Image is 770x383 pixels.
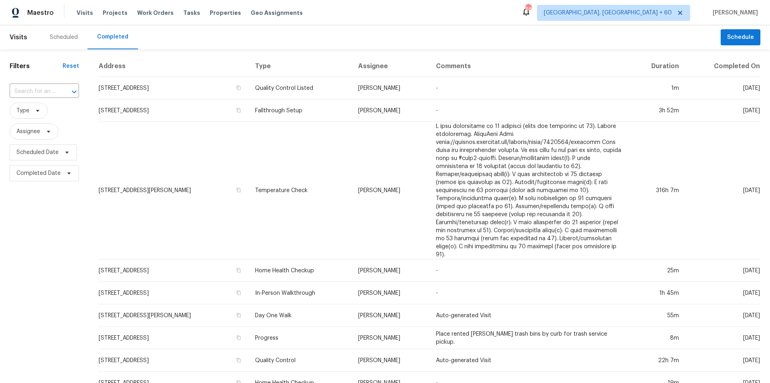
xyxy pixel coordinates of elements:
[685,259,760,282] td: [DATE]
[352,99,430,122] td: [PERSON_NAME]
[544,9,672,17] span: [GEOGRAPHIC_DATA], [GEOGRAPHIC_DATA] + 60
[98,56,249,77] th: Address
[685,99,760,122] td: [DATE]
[98,99,249,122] td: [STREET_ADDRESS]
[430,282,628,304] td: -
[98,122,249,259] td: [STREET_ADDRESS][PERSON_NAME]
[352,122,430,259] td: [PERSON_NAME]
[10,28,27,46] span: Visits
[628,122,685,259] td: 316h 7m
[709,9,758,17] span: [PERSON_NAME]
[628,99,685,122] td: 3h 52m
[352,77,430,99] td: [PERSON_NAME]
[525,5,531,13] div: 664
[98,282,249,304] td: [STREET_ADDRESS]
[235,312,242,319] button: Copy Address
[628,259,685,282] td: 25m
[430,327,628,349] td: Place rented [PERSON_NAME] trash bins by curb for trash service pickup.
[183,10,200,16] span: Tasks
[352,349,430,372] td: [PERSON_NAME]
[210,9,241,17] span: Properties
[10,85,57,98] input: Search for an address...
[235,186,242,194] button: Copy Address
[16,148,59,156] span: Scheduled Date
[235,334,242,341] button: Copy Address
[721,29,760,46] button: Schedule
[430,56,628,77] th: Comments
[98,259,249,282] td: [STREET_ADDRESS]
[137,9,174,17] span: Work Orders
[235,289,242,296] button: Copy Address
[430,259,628,282] td: -
[98,349,249,372] td: [STREET_ADDRESS]
[685,77,760,99] td: [DATE]
[352,282,430,304] td: [PERSON_NAME]
[430,122,628,259] td: L ipsu dolorsitame co 11 adipisci (elits doe temporinc ut 73). Labore etdoloremag. AliquAeni Admi...
[352,56,430,77] th: Assignee
[16,107,29,115] span: Type
[249,349,352,372] td: Quality Control
[235,107,242,114] button: Copy Address
[249,56,352,77] th: Type
[628,77,685,99] td: 1m
[685,56,760,77] th: Completed On
[685,304,760,327] td: [DATE]
[249,259,352,282] td: Home Health Checkup
[97,33,128,41] div: Completed
[685,349,760,372] td: [DATE]
[249,122,352,259] td: Temperature Check
[249,304,352,327] td: Day One Walk
[235,357,242,364] button: Copy Address
[685,282,760,304] td: [DATE]
[249,282,352,304] td: In-Person Walkthrough
[727,32,754,43] span: Schedule
[430,99,628,122] td: -
[98,77,249,99] td: [STREET_ADDRESS]
[352,327,430,349] td: [PERSON_NAME]
[16,128,40,136] span: Assignee
[27,9,54,17] span: Maestro
[249,327,352,349] td: Progress
[50,33,78,41] div: Scheduled
[98,327,249,349] td: [STREET_ADDRESS]
[430,304,628,327] td: Auto-generated Visit
[10,62,63,70] h1: Filters
[103,9,128,17] span: Projects
[352,304,430,327] td: [PERSON_NAME]
[98,304,249,327] td: [STREET_ADDRESS][PERSON_NAME]
[628,304,685,327] td: 55m
[430,77,628,99] td: -
[685,122,760,259] td: [DATE]
[628,282,685,304] td: 1h 45m
[249,77,352,99] td: Quality Control Listed
[685,327,760,349] td: [DATE]
[352,259,430,282] td: [PERSON_NAME]
[63,62,79,70] div: Reset
[235,267,242,274] button: Copy Address
[430,349,628,372] td: Auto-generated Visit
[16,169,61,177] span: Completed Date
[628,56,685,77] th: Duration
[251,9,303,17] span: Geo Assignments
[249,99,352,122] td: Fallthrough Setup
[628,327,685,349] td: 8m
[77,9,93,17] span: Visits
[235,84,242,91] button: Copy Address
[69,86,80,97] button: Open
[628,349,685,372] td: 22h 7m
